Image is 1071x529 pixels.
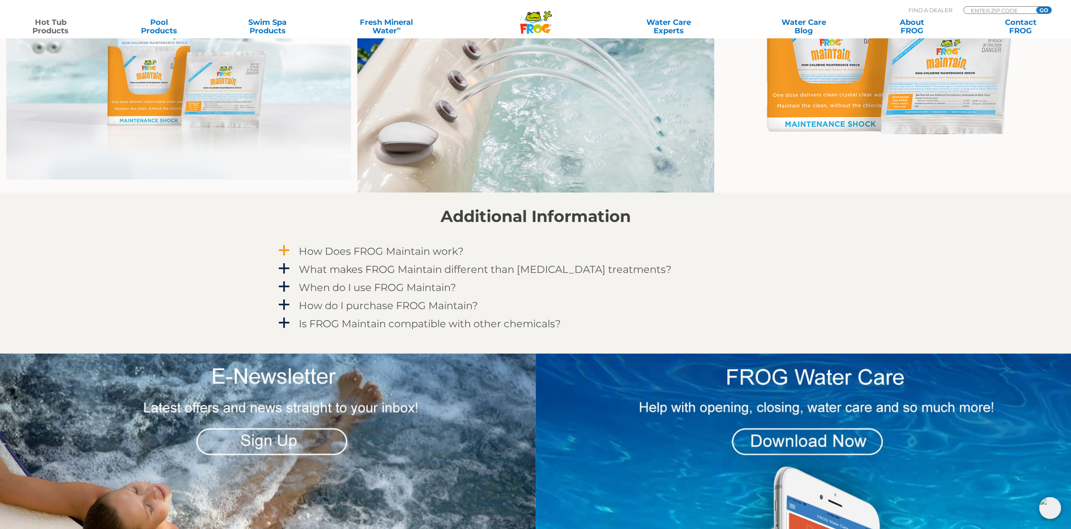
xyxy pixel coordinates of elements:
span: a [278,281,290,293]
input: GO [1036,7,1051,13]
a: Water CareBlog [761,18,845,35]
span: a [278,299,290,311]
a: PoolProducts [117,18,201,35]
span: a [278,317,290,329]
a: Hot TubProducts [8,18,93,35]
a: a What makes FROG Maintain different than [MEDICAL_DATA] treatments? [277,262,795,277]
a: ContactFROG [978,18,1063,35]
h4: Is FROG Maintain compatible with other chemicals? [299,318,561,329]
input: Zip Code Form [970,7,1027,14]
a: a Is FROG Maintain compatible with other chemicals? [277,316,795,331]
a: Water CareExperts [600,18,737,35]
h4: How do I purchase FROG Maintain? [299,300,478,311]
p: Find A Dealer [909,6,952,14]
a: Fresh MineralWater∞ [334,18,439,35]
a: Swim SpaProducts [225,18,309,35]
h4: How Does FROG Maintain work? [299,246,464,257]
sup: ∞ [396,25,401,32]
a: a How Does FROG Maintain work? [277,243,795,259]
a: AboutFROG [870,18,954,35]
h4: What makes FROG Maintain different than [MEDICAL_DATA] treatments? [299,264,672,275]
span: a [278,244,290,257]
span: a [278,262,290,275]
h4: When do I use FROG Maintain? [299,282,456,293]
a: a How do I purchase FROG Maintain? [277,298,795,313]
img: openIcon [1039,497,1061,519]
a: a When do I use FROG Maintain? [277,280,795,295]
h2: Additional Information [277,207,795,226]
